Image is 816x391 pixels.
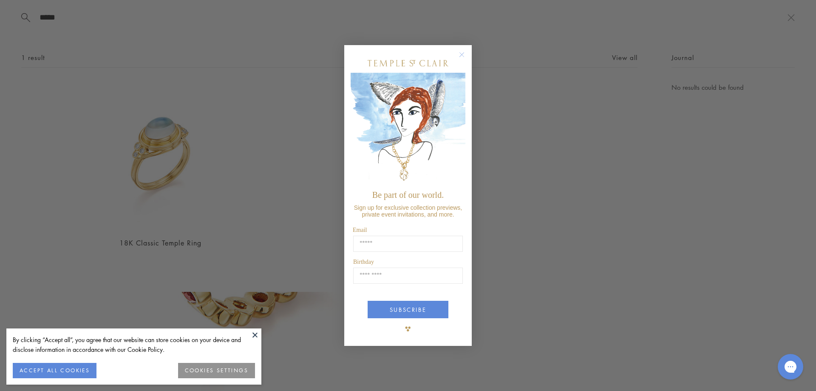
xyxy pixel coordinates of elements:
[353,259,374,265] span: Birthday
[368,60,448,66] img: Temple St. Clair
[372,190,444,200] span: Be part of our world.
[13,363,96,378] button: ACCEPT ALL COOKIES
[399,320,416,337] img: TSC
[354,204,462,218] span: Sign up for exclusive collection previews, private event invitations, and more.
[773,351,807,382] iframe: Gorgias live chat messenger
[13,335,255,354] div: By clicking “Accept all”, you agree that our website can store cookies on your device and disclos...
[368,301,448,318] button: SUBSCRIBE
[351,73,465,186] img: c4a9eb12-d91a-4d4a-8ee0-386386f4f338.jpeg
[461,54,471,64] button: Close dialog
[353,227,367,233] span: Email
[353,236,463,252] input: Email
[178,363,255,378] button: COOKIES SETTINGS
